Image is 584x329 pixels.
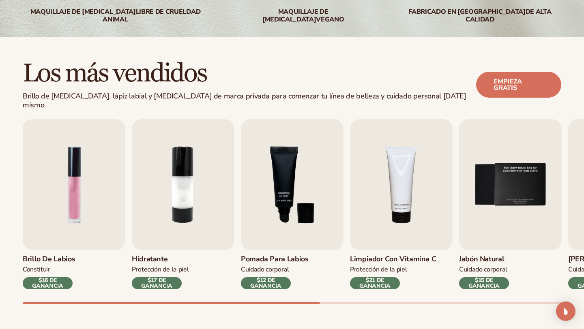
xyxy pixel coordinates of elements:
[316,15,344,24] font: vegano
[241,119,344,289] a: 3 / 9
[141,276,172,290] font: $17 DE GANANCIA
[408,7,525,16] font: Fabricado en [GEOGRAPHIC_DATA]
[359,276,391,290] font: $21 DE GANANCIA
[23,265,50,274] font: Constituir
[32,276,63,290] font: $16 DE GANANCIA
[350,265,407,274] font: Protección de la piel
[23,58,207,89] font: Los más vendidos
[459,254,504,264] font: Jabón natural
[556,301,575,321] div: Open Intercom Messenger
[494,77,522,92] font: Empieza gratis
[466,7,551,24] font: de alta calidad
[23,91,466,110] font: Brillo de [MEDICAL_DATA], lápiz labial y [MEDICAL_DATA] de marca privada para comenzar tu línea d...
[350,119,453,289] a: 4 / 9
[476,72,561,98] a: Empieza gratis
[241,265,289,274] font: Cuidado corporal
[132,265,189,274] font: Protección de la piel
[132,254,167,264] font: Hidratante
[250,276,281,290] font: $12 DE GANANCIA
[23,119,125,289] a: 1 / 9
[241,254,309,264] font: Pomada para labios
[459,265,507,274] font: Cuidado corporal
[459,119,562,289] a: 5 / 9
[262,7,328,24] font: Maquillaje de [MEDICAL_DATA]
[103,7,200,24] font: libre de crueldad animal
[30,7,136,16] font: Maquillaje de [MEDICAL_DATA]
[468,276,500,290] font: $15 DE GANANCIA
[350,254,436,264] font: Limpiador con vitamina C
[23,254,75,264] font: Brillo de labios
[132,119,234,289] a: 2 / 9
